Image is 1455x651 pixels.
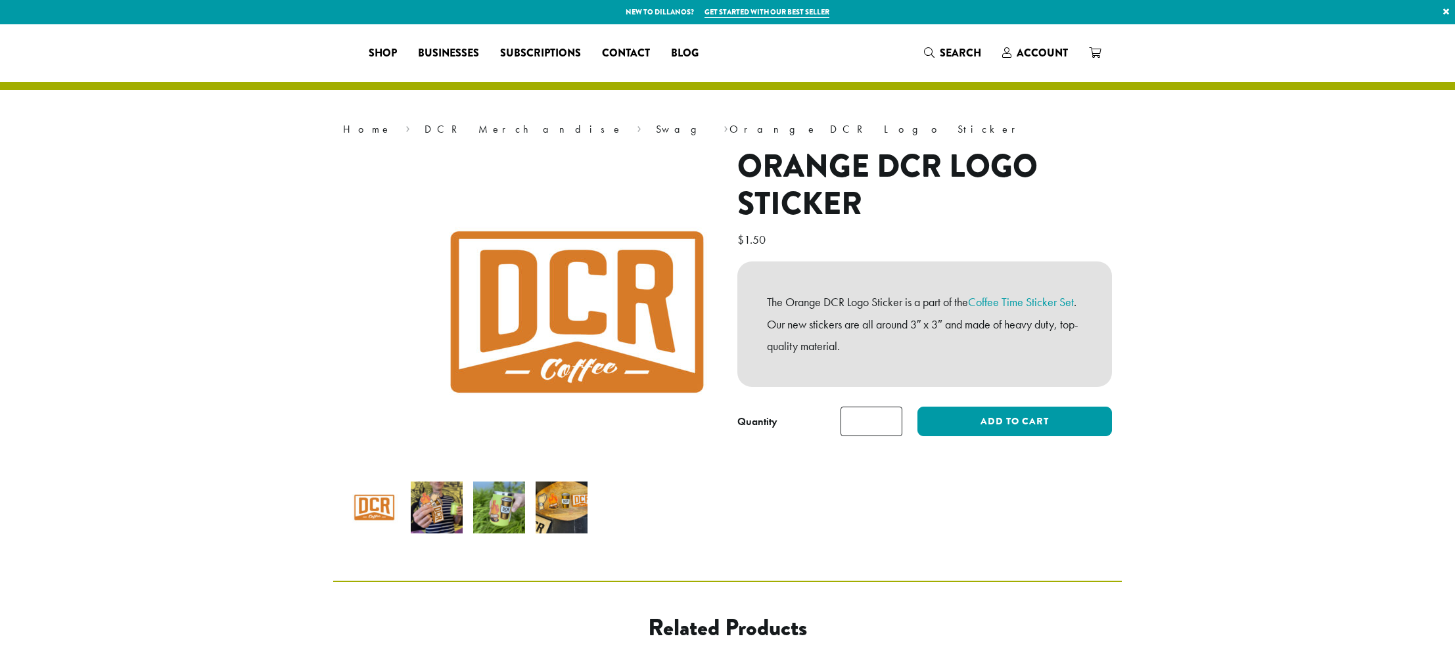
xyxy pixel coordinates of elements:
input: Product quantity [841,407,902,436]
span: Shop [369,45,397,62]
span: Subscriptions [500,45,581,62]
span: Blog [671,45,699,62]
span: Account [1017,45,1068,60]
img: Orange DCR Logo Sticker [348,482,400,533]
h1: Orange DCR Logo Sticker [737,148,1112,223]
img: Orange DCR Logo Sticker - Image 2 [411,482,463,533]
span: Search [940,45,981,60]
p: The Orange DCR Logo Sticker is a part of the . Our new stickers are all around 3″ x 3″ and made o... [767,291,1082,357]
span: › [724,117,728,137]
a: Search [913,42,992,64]
a: DCR Merchandise [425,122,623,136]
a: Get started with our best seller [704,7,829,18]
span: › [405,117,410,137]
span: $ [737,232,744,247]
a: Home [343,122,392,136]
a: Swag [656,122,710,136]
span: › [637,117,641,137]
a: Shop [358,43,407,64]
nav: Breadcrumb [343,122,1112,137]
img: Orange DCR Logo Sticker [413,148,741,476]
span: Contact [602,45,650,62]
div: Quantity [737,414,777,430]
img: Orange DCR Logo Sticker - Image 3 [473,482,525,533]
img: Orange DCR Logo Sticker - Image 4 [536,482,588,533]
h2: Related products [439,614,1016,642]
button: Add to cart [917,407,1112,436]
a: Coffee Time Sticker Set [968,294,1074,309]
span: Businesses [418,45,479,62]
bdi: 1.50 [737,232,769,247]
